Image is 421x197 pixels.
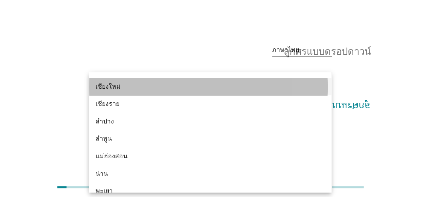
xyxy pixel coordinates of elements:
font: ลำพูน [96,135,112,142]
font: ลำปาง [96,117,114,125]
font: ลูกศรแบบดรอปดาวน์ [283,45,370,55]
font: เชียงราย [96,100,119,107]
font: น่าน [96,170,108,177]
font: เชียงใหม่ [96,83,121,90]
font: ภาษาไทย [272,46,299,54]
font: แม่ฮ่องสอน [96,152,127,160]
font: พะเยา [96,187,113,195]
